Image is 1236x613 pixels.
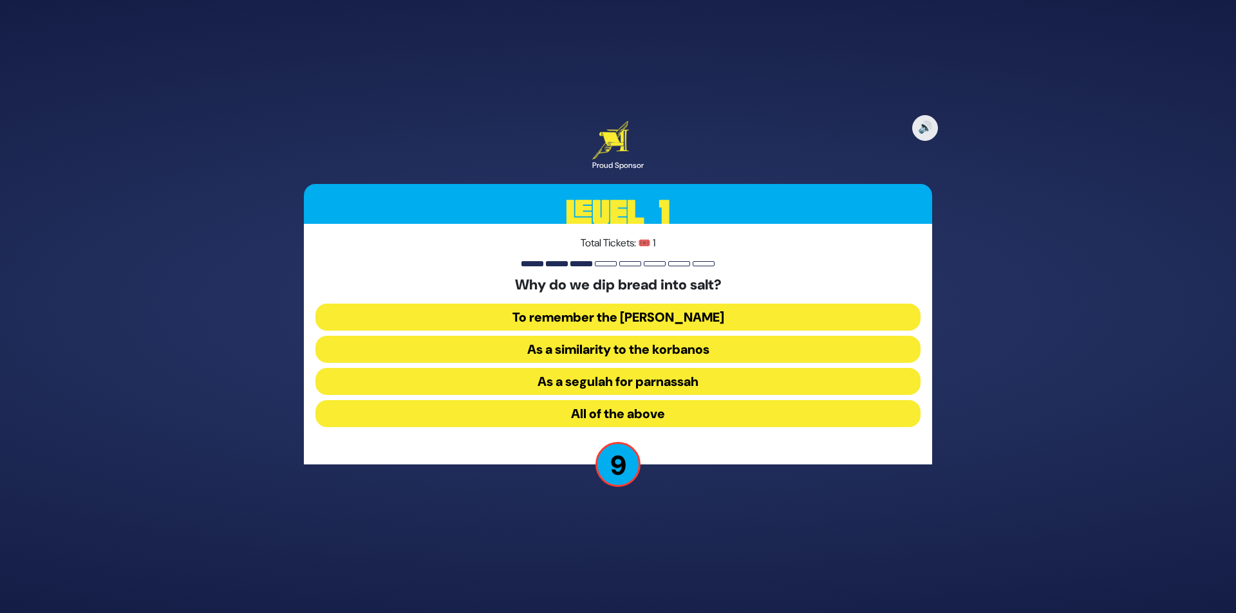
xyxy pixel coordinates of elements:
div: Proud Sponsor [592,160,644,171]
button: All of the above [315,400,921,427]
button: To remember the [PERSON_NAME] [315,304,921,331]
button: As a similarity to the korbanos [315,336,921,363]
h5: Why do we dip bread into salt? [315,277,921,293]
p: Total Tickets: 🎟️ 1 [315,235,921,251]
h3: Level 1 [304,184,932,242]
p: 9 [595,442,641,487]
button: 🔊 [912,115,938,141]
img: Artscroll [592,121,629,160]
button: As a segulah for parnassah [315,368,921,395]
